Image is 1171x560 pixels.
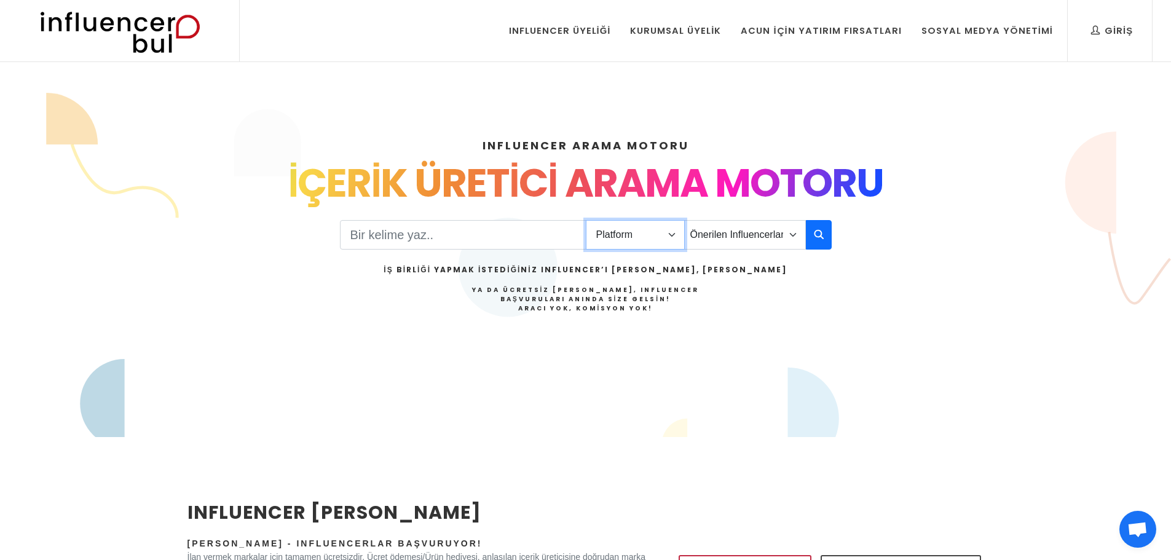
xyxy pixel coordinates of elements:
strong: Aracı Yok, Komisyon Yok! [518,304,653,313]
div: Influencer Üyeliği [509,24,611,37]
h2: INFLUENCER [PERSON_NAME] [187,499,646,526]
div: İÇERİK ÜRETİCİ ARAMA MOTORU [187,154,984,213]
span: [PERSON_NAME] - Influencerlar Başvuruyor! [187,538,483,548]
a: Açık sohbet [1119,511,1156,548]
h4: INFLUENCER ARAMA MOTORU [187,137,984,154]
div: Giriş [1091,24,1133,37]
div: Acun İçin Yatırım Fırsatları [741,24,901,37]
input: Search [340,220,586,250]
div: Sosyal Medya Yönetimi [921,24,1053,37]
div: Kurumsal Üyelik [630,24,721,37]
h2: İş Birliği Yapmak İstediğiniz Influencer’ı [PERSON_NAME], [PERSON_NAME] [384,264,787,275]
h4: Ya da Ücretsiz [PERSON_NAME], Influencer Başvuruları Anında Size Gelsin! [384,285,787,313]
